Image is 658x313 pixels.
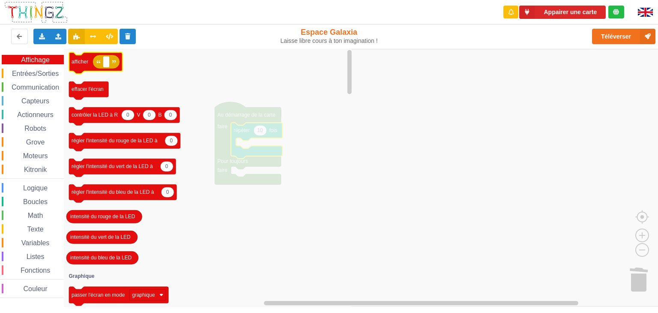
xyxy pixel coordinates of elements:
[27,212,45,219] span: Math
[22,184,49,192] span: Logique
[165,163,168,169] text: 0
[608,6,624,18] div: Tu es connecté au serveur de création de Thingz
[638,8,653,17] img: gb.png
[69,273,95,279] text: Graphique
[16,111,55,118] span: Actionneurs
[22,152,49,160] span: Moteurs
[72,86,104,92] text: effacer l'écran
[273,27,386,45] div: Espace Galaxia
[148,112,151,118] text: 0
[72,163,153,169] text: régler l'intensité du vert de la LED à
[23,166,48,173] span: Kitronik
[72,112,118,118] text: contrôler la LED à R
[72,189,154,195] text: régler l'intensité du bleu de la LED à
[126,112,129,118] text: 0
[72,292,125,298] text: passer l'écran en mode
[11,70,60,77] span: Entrées/Sorties
[23,125,48,132] span: Robots
[25,138,46,146] span: Grove
[70,255,132,261] text: intensité du bleu de la LED
[25,253,46,260] span: Listes
[19,267,51,274] span: Fonctions
[20,97,51,105] span: Capteurs
[166,189,169,195] text: 0
[20,239,51,247] span: Variables
[22,285,49,292] span: Couleur
[72,138,158,144] text: régler l'intensité du rouge de la LED à
[273,37,386,45] div: Laisse libre cours à ton imagination !
[20,56,51,63] span: Affichage
[519,6,606,19] button: Appairer une carte
[159,112,162,118] text: B
[169,112,172,118] text: 0
[4,1,68,24] img: thingz_logo.png
[70,234,131,240] text: intensité du vert de la LED
[22,198,49,205] span: Boucles
[10,84,60,91] span: Communication
[137,112,141,118] text: V
[170,138,173,144] text: 0
[132,292,155,298] text: graphique
[26,226,45,233] span: Texte
[70,214,135,220] text: intensité du rouge de la LED
[72,59,88,65] text: afficher
[592,29,655,44] button: Téléverser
